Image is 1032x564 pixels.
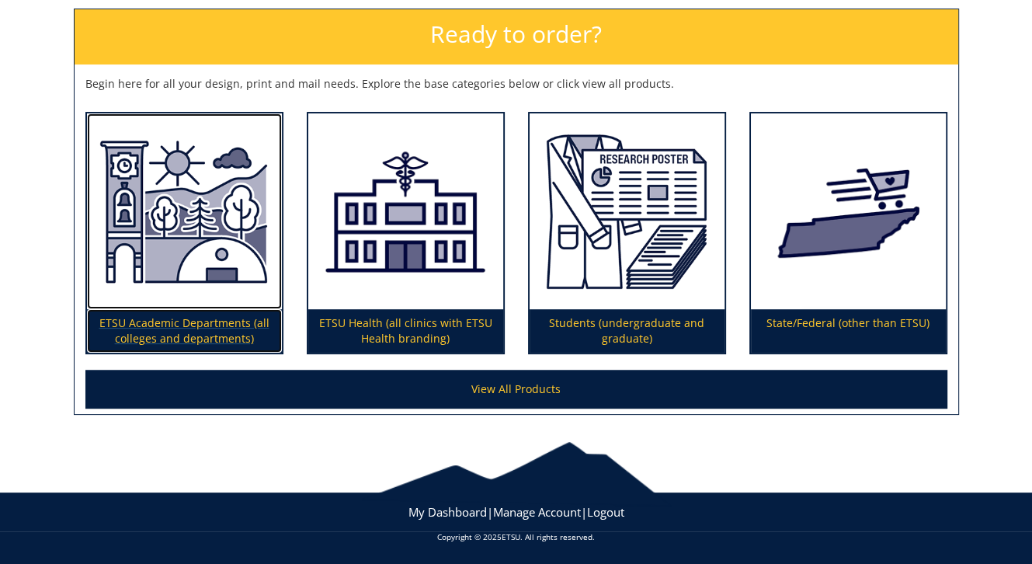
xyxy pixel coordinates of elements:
a: ETSU Academic Departments (all colleges and departments) [87,113,282,353]
img: ETSU Academic Departments (all colleges and departments) [87,113,282,310]
a: Manage Account [493,504,581,520]
a: State/Federal (other than ETSU) [751,113,946,353]
a: Logout [587,504,624,520]
a: My Dashboard [408,504,487,520]
img: State/Federal (other than ETSU) [751,113,946,310]
img: ETSU Health (all clinics with ETSU Health branding) [308,113,503,310]
img: Students (undergraduate and graduate) [530,113,724,310]
p: ETSU Academic Departments (all colleges and departments) [87,309,282,353]
a: View All Products [85,370,947,409]
a: Students (undergraduate and graduate) [530,113,724,353]
p: State/Federal (other than ETSU) [751,309,946,353]
h2: Ready to order? [75,9,958,64]
p: Begin here for all your design, print and mail needs. Explore the base categories below or click ... [85,76,947,92]
p: Students (undergraduate and graduate) [530,309,724,353]
a: ETSU [502,531,520,542]
p: ETSU Health (all clinics with ETSU Health branding) [308,309,503,353]
a: ETSU Health (all clinics with ETSU Health branding) [308,113,503,353]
